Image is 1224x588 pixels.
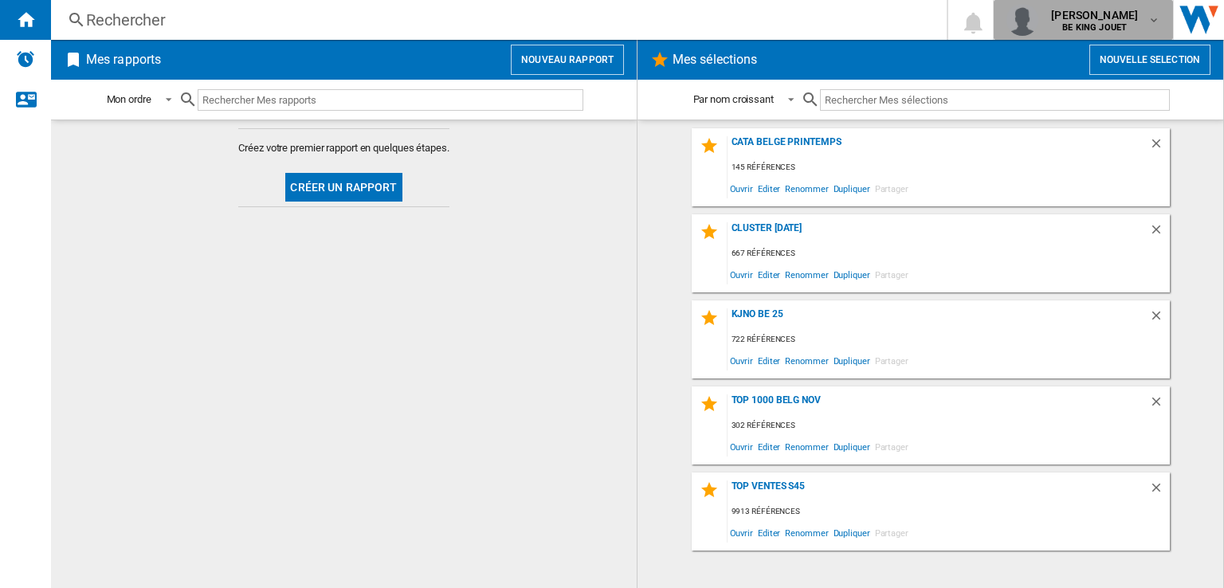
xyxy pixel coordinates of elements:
h2: Mes rapports [83,45,164,75]
span: [PERSON_NAME] [1051,7,1138,23]
div: Supprimer [1149,480,1170,502]
div: Rechercher [86,9,905,31]
div: Mon ordre [107,93,151,105]
div: 145 références [728,158,1170,178]
span: Partager [873,178,911,199]
span: Renommer [783,350,830,371]
span: Dupliquer [831,436,873,457]
div: 302 références [728,416,1170,436]
b: BE KING JOUET [1062,22,1127,33]
span: Dupliquer [831,178,873,199]
span: Editer [755,350,783,371]
span: Editer [755,436,783,457]
div: cluster [DATE] [728,222,1149,244]
span: Renommer [783,264,830,285]
div: Supprimer [1149,308,1170,330]
span: Renommer [783,522,830,543]
div: 9913 références [728,502,1170,522]
button: Créer un rapport [285,173,402,202]
span: Partager [873,436,911,457]
span: Dupliquer [831,350,873,371]
span: Partager [873,264,911,285]
div: top ventes S45 [728,480,1149,502]
span: Dupliquer [831,522,873,543]
div: kjno be 25 [728,308,1149,330]
button: Nouveau rapport [511,45,624,75]
span: Ouvrir [728,178,755,199]
div: cata belge printemps [728,136,1149,158]
div: 667 références [728,244,1170,264]
span: Renommer [783,436,830,457]
div: top 1000 belg nov [728,394,1149,416]
img: alerts-logo.svg [16,49,35,69]
div: Supprimer [1149,394,1170,416]
div: Par nom croissant [693,93,774,105]
span: Ouvrir [728,350,755,371]
span: Editer [755,522,783,543]
span: Créez votre premier rapport en quelques étapes. [238,141,449,155]
span: Partager [873,350,911,371]
div: Supprimer [1149,222,1170,244]
span: Ouvrir [728,436,755,457]
input: Rechercher Mes rapports [198,89,583,111]
div: Supprimer [1149,136,1170,158]
span: Ouvrir [728,264,755,285]
div: 722 références [728,330,1170,350]
button: Nouvelle selection [1089,45,1210,75]
h2: Mes sélections [669,45,760,75]
span: Partager [873,522,911,543]
img: profile.jpg [1006,4,1038,36]
span: Renommer [783,178,830,199]
span: Ouvrir [728,522,755,543]
span: Editer [755,264,783,285]
span: Dupliquer [831,264,873,285]
span: Editer [755,178,783,199]
input: Rechercher Mes sélections [820,89,1170,111]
